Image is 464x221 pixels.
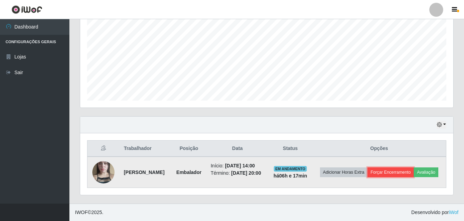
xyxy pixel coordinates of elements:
[211,162,264,169] li: Início:
[268,141,312,157] th: Status
[231,170,261,176] time: [DATE] 20:00
[75,210,88,215] span: IWOF
[75,209,103,216] span: © 2025 .
[225,163,255,168] time: [DATE] 14:00
[274,166,307,172] span: EM ANDAMENTO
[411,209,458,216] span: Desenvolvido por
[171,141,206,157] th: Posição
[124,169,164,175] strong: [PERSON_NAME]
[414,167,438,177] button: Avaliação
[176,169,201,175] strong: Embalador
[206,141,268,157] th: Data
[312,141,446,157] th: Opções
[320,167,368,177] button: Adicionar Horas Extra
[273,173,307,179] strong: há 06 h e 17 min
[449,210,458,215] a: iWof
[368,167,414,177] button: Forçar Encerramento
[120,141,171,157] th: Trabalhador
[11,5,42,14] img: CoreUI Logo
[92,152,115,192] img: 1747227307483.jpeg
[211,169,264,177] li: Término:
